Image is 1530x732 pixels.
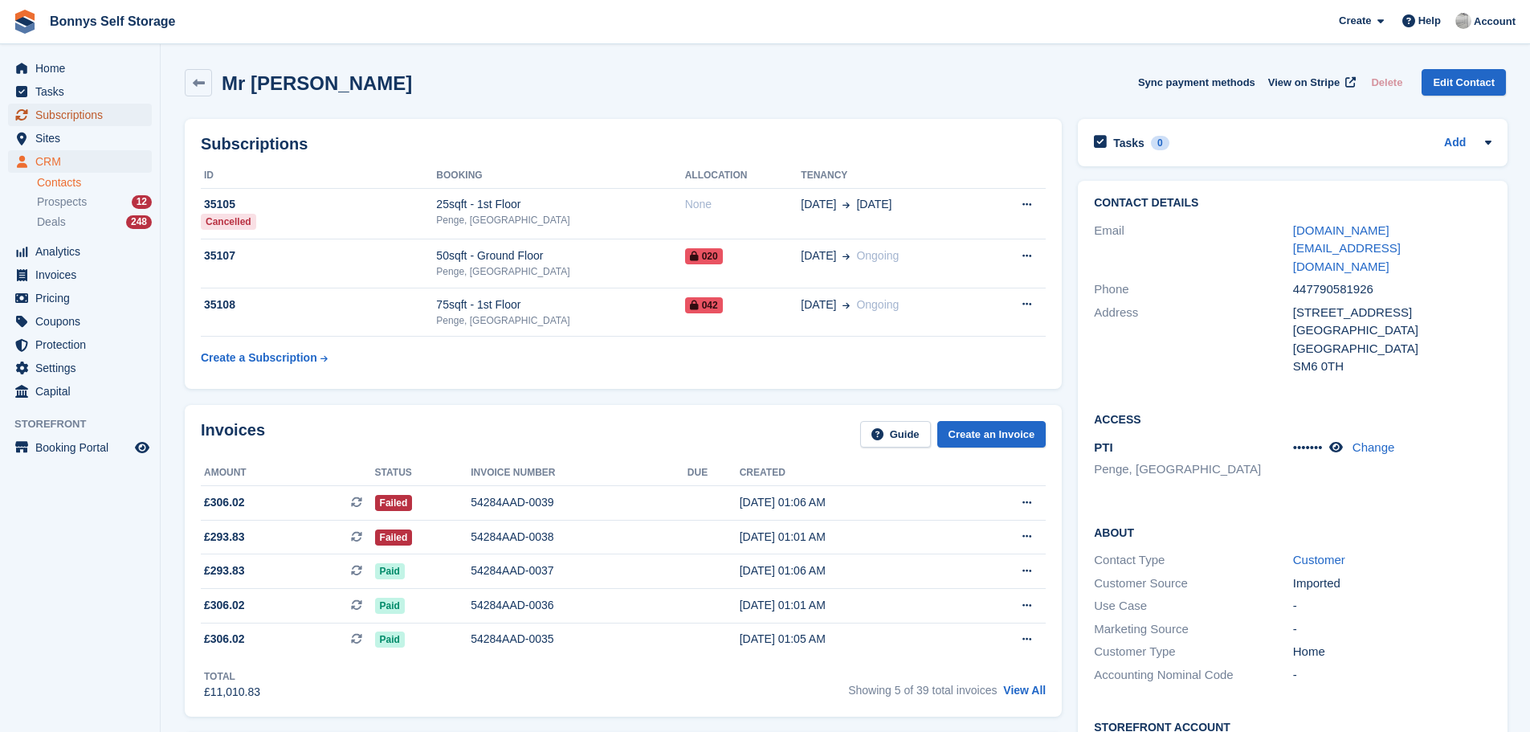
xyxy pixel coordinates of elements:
[14,416,160,432] span: Storefront
[1094,440,1112,454] span: PTI
[8,357,152,379] a: menu
[471,597,687,614] div: 54284AAD-0036
[740,494,960,511] div: [DATE] 01:06 AM
[1353,440,1395,454] a: Change
[201,296,436,313] div: 35108
[1094,280,1292,299] div: Phone
[8,264,152,286] a: menu
[471,631,687,648] div: 54284AAD-0035
[856,298,899,311] span: Ongoing
[436,264,684,279] div: Penge, [GEOGRAPHIC_DATA]
[1094,620,1292,639] div: Marketing Source
[1151,136,1169,150] div: 0
[35,287,132,309] span: Pricing
[937,421,1047,448] a: Create an Invoice
[1262,69,1359,96] a: View on Stripe
[740,597,960,614] div: [DATE] 01:01 AM
[1293,666,1491,685] div: -
[204,684,260,701] div: £11,010.83
[201,163,436,189] th: ID
[436,247,684,264] div: 50sqft - Ground Floor
[8,104,152,126] a: menu
[1293,321,1491,340] div: [GEOGRAPHIC_DATA]
[685,163,802,189] th: Allocation
[35,357,132,379] span: Settings
[8,150,152,173] a: menu
[1339,13,1371,29] span: Create
[375,632,405,648] span: Paid
[1094,304,1292,376] div: Address
[8,436,152,459] a: menu
[471,460,687,486] th: Invoice number
[1094,551,1292,570] div: Contact Type
[801,247,836,264] span: [DATE]
[1094,643,1292,661] div: Customer Type
[375,563,405,579] span: Paid
[1293,304,1491,322] div: [STREET_ADDRESS]
[201,135,1046,153] h2: Subscriptions
[1293,597,1491,615] div: -
[1418,13,1441,29] span: Help
[35,240,132,263] span: Analytics
[43,8,182,35] a: Bonnys Self Storage
[436,213,684,227] div: Penge, [GEOGRAPHIC_DATA]
[8,57,152,80] a: menu
[856,249,899,262] span: Ongoing
[132,195,152,209] div: 12
[1293,223,1401,273] a: [DOMAIN_NAME][EMAIL_ADDRESS][DOMAIN_NAME]
[1094,197,1491,210] h2: Contact Details
[1293,620,1491,639] div: -
[1003,684,1046,697] a: View All
[8,287,152,309] a: menu
[740,460,960,486] th: Created
[740,529,960,546] div: [DATE] 01:01 AM
[35,333,132,356] span: Protection
[1455,13,1471,29] img: James Bonny
[375,495,413,511] span: Failed
[436,296,684,313] div: 75sqft - 1st Floor
[204,494,245,511] span: £306.02
[37,194,152,211] a: Prospects 12
[35,127,132,149] span: Sites
[201,196,436,213] div: 35105
[201,343,328,373] a: Create a Subscription
[204,669,260,684] div: Total
[1094,524,1491,540] h2: About
[8,127,152,149] a: menu
[436,163,684,189] th: Booking
[740,562,960,579] div: [DATE] 01:06 AM
[8,333,152,356] a: menu
[1094,597,1292,615] div: Use Case
[436,313,684,328] div: Penge, [GEOGRAPHIC_DATA]
[204,597,245,614] span: £306.02
[35,380,132,403] span: Capital
[1094,460,1292,479] li: Penge, [GEOGRAPHIC_DATA]
[204,529,245,546] span: £293.83
[685,297,723,313] span: 042
[471,562,687,579] div: 54284AAD-0037
[204,631,245,648] span: £306.02
[1474,14,1516,30] span: Account
[856,196,891,213] span: [DATE]
[1094,666,1292,685] div: Accounting Nominal Code
[1113,136,1144,150] h2: Tasks
[1268,75,1340,91] span: View on Stripe
[375,530,413,546] span: Failed
[801,196,836,213] span: [DATE]
[13,10,37,34] img: stora-icon-8386f47178a22dfd0bd8f6a31ec36ba5ce8667c1dd55bd0f319d3a0aa187defe.svg
[1293,280,1491,299] div: 447790581926
[204,562,245,579] span: £293.83
[8,80,152,103] a: menu
[1138,69,1255,96] button: Sync payment methods
[8,310,152,333] a: menu
[1293,340,1491,358] div: [GEOGRAPHIC_DATA]
[1444,134,1466,153] a: Add
[860,421,931,448] a: Guide
[848,684,997,697] span: Showing 5 of 39 total invoices
[35,310,132,333] span: Coupons
[35,150,132,173] span: CRM
[740,631,960,648] div: [DATE] 01:05 AM
[1365,69,1409,96] button: Delete
[1094,411,1491,427] h2: Access
[471,494,687,511] div: 54284AAD-0039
